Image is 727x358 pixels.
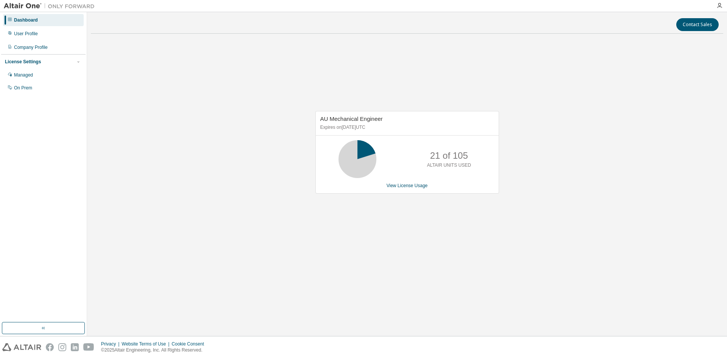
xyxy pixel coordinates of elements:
img: instagram.svg [58,343,66,351]
div: Cookie Consent [172,341,208,347]
img: youtube.svg [83,343,94,351]
span: AU Mechanical Engineer [320,116,383,122]
div: User Profile [14,31,38,37]
p: 21 of 105 [430,149,468,162]
p: © 2025 Altair Engineering, Inc. All Rights Reserved. [101,347,209,353]
div: Company Profile [14,44,48,50]
a: View License Usage [387,183,428,188]
div: Dashboard [14,17,38,23]
div: Managed [14,72,33,78]
img: linkedin.svg [71,343,79,351]
img: altair_logo.svg [2,343,41,351]
p: ALTAIR UNITS USED [427,162,471,169]
div: License Settings [5,59,41,65]
img: facebook.svg [46,343,54,351]
div: On Prem [14,85,32,91]
button: Contact Sales [676,18,719,31]
div: Website Terms of Use [122,341,172,347]
div: Privacy [101,341,122,347]
p: Expires on [DATE] UTC [320,124,492,131]
img: Altair One [4,2,98,10]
